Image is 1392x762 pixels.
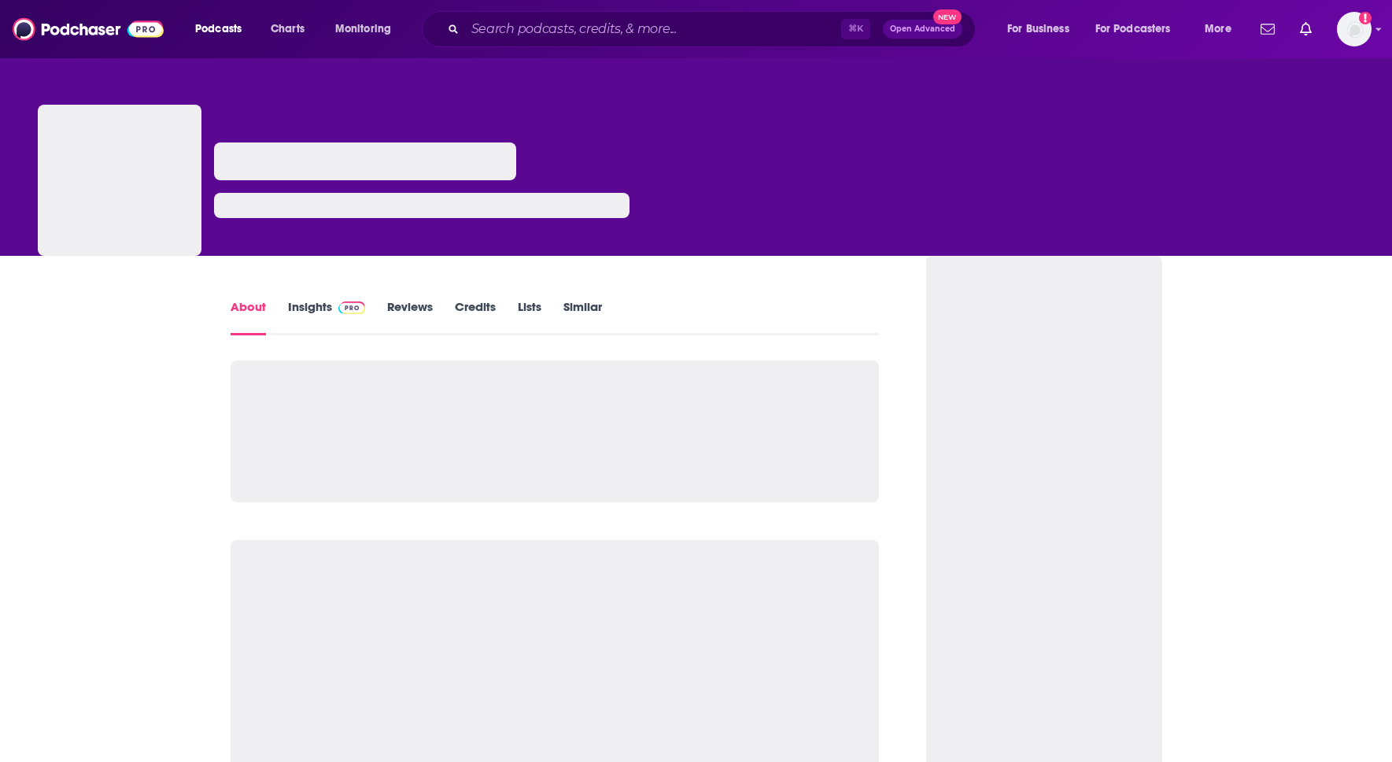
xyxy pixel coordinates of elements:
[1194,17,1251,42] button: open menu
[1337,12,1372,46] span: Logged in as jennevievef
[1254,16,1281,43] a: Show notifications dropdown
[1337,12,1372,46] button: Show profile menu
[996,17,1089,42] button: open menu
[184,17,262,42] button: open menu
[1359,12,1372,24] svg: Add a profile image
[465,17,841,42] input: Search podcasts, credits, & more...
[1085,17,1194,42] button: open menu
[1337,12,1372,46] img: User Profile
[518,299,541,335] a: Lists
[1294,16,1318,43] a: Show notifications dropdown
[13,14,164,44] img: Podchaser - Follow, Share and Rate Podcasts
[338,301,366,314] img: Podchaser Pro
[890,25,955,33] span: Open Advanced
[455,299,496,335] a: Credits
[271,18,305,40] span: Charts
[335,18,391,40] span: Monitoring
[1095,18,1171,40] span: For Podcasters
[933,9,962,24] span: New
[288,299,366,335] a: InsightsPodchaser Pro
[195,18,242,40] span: Podcasts
[231,299,266,335] a: About
[324,17,412,42] button: open menu
[883,20,962,39] button: Open AdvancedNew
[1205,18,1231,40] span: More
[437,11,991,47] div: Search podcasts, credits, & more...
[387,299,433,335] a: Reviews
[1007,18,1069,40] span: For Business
[841,19,870,39] span: ⌘ K
[260,17,314,42] a: Charts
[563,299,602,335] a: Similar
